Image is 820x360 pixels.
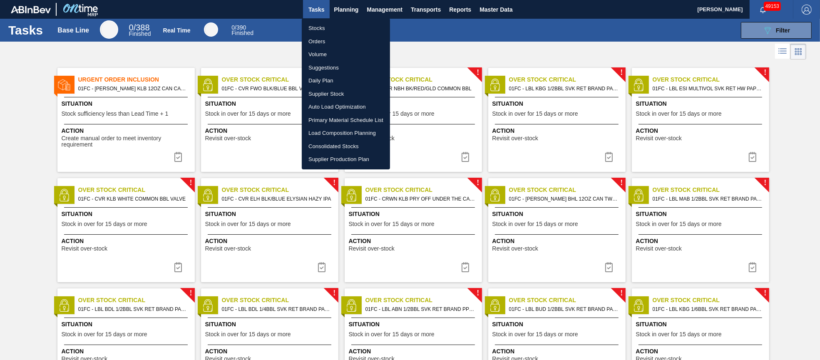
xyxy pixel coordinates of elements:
a: Consolidated Stocks [302,140,390,153]
a: Supplier Production Plan [302,153,390,166]
a: Suggestions [302,61,390,74]
a: Orders [302,35,390,48]
a: Auto Load Optimization [302,100,390,114]
a: Stocks [302,22,390,35]
a: Primary Material Schedule List [302,114,390,127]
a: Volume [302,48,390,61]
a: Supplier Stock [302,87,390,101]
a: Daily Plan [302,74,390,87]
a: Load Composition Planning [302,127,390,140]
